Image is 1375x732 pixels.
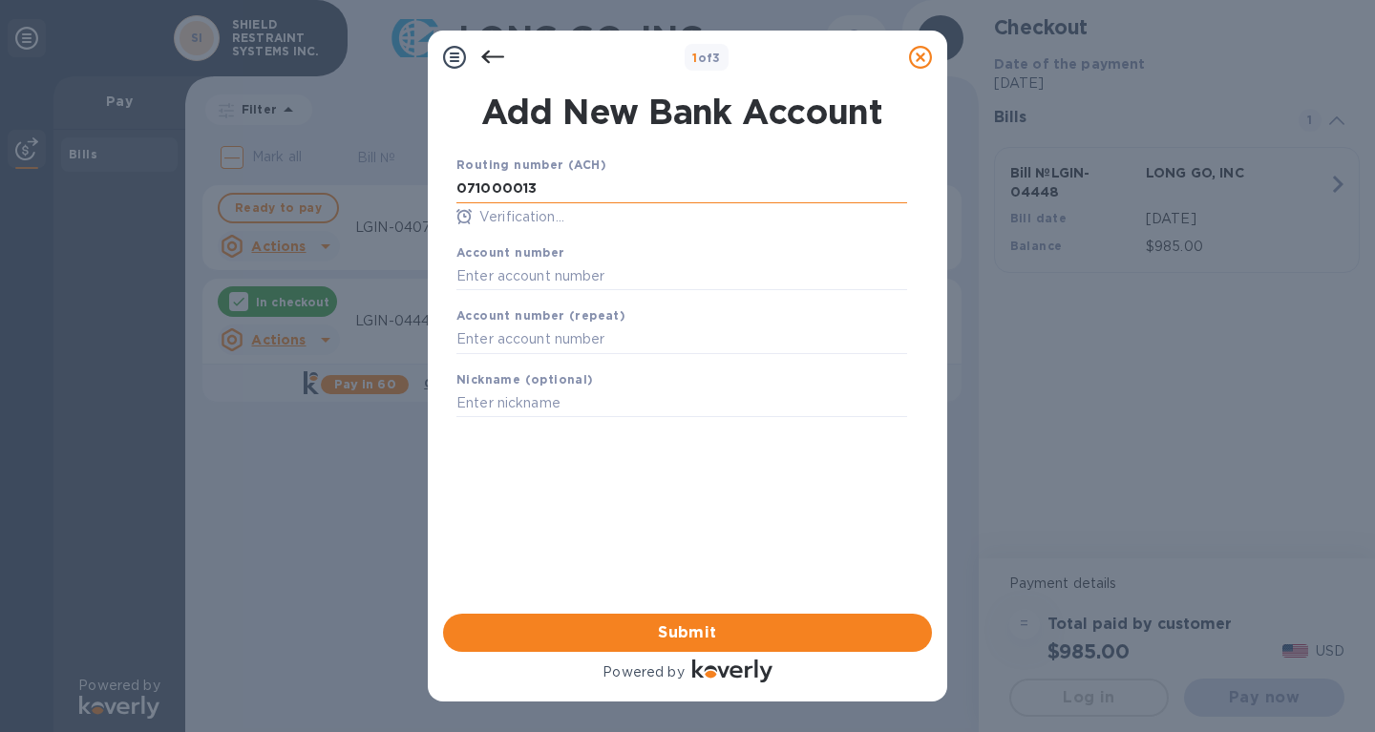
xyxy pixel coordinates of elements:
p: Verification... [479,207,907,227]
b: Nickname (optional) [456,372,594,387]
input: Enter routing number [456,175,907,203]
h1: Add New Bank Account [445,92,919,132]
img: Logo [692,659,772,682]
p: Powered by [603,662,684,682]
input: Enter nickname [456,389,907,418]
span: Submit [458,621,917,644]
b: of 3 [692,51,721,65]
span: 1 [692,51,697,65]
b: Account number (repeat) [456,308,625,323]
button: Submit [443,614,932,652]
b: Routing number (ACH) [456,157,606,172]
input: Enter account number [456,325,907,354]
input: Enter account number [456,261,907,290]
b: Account number [456,245,565,260]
